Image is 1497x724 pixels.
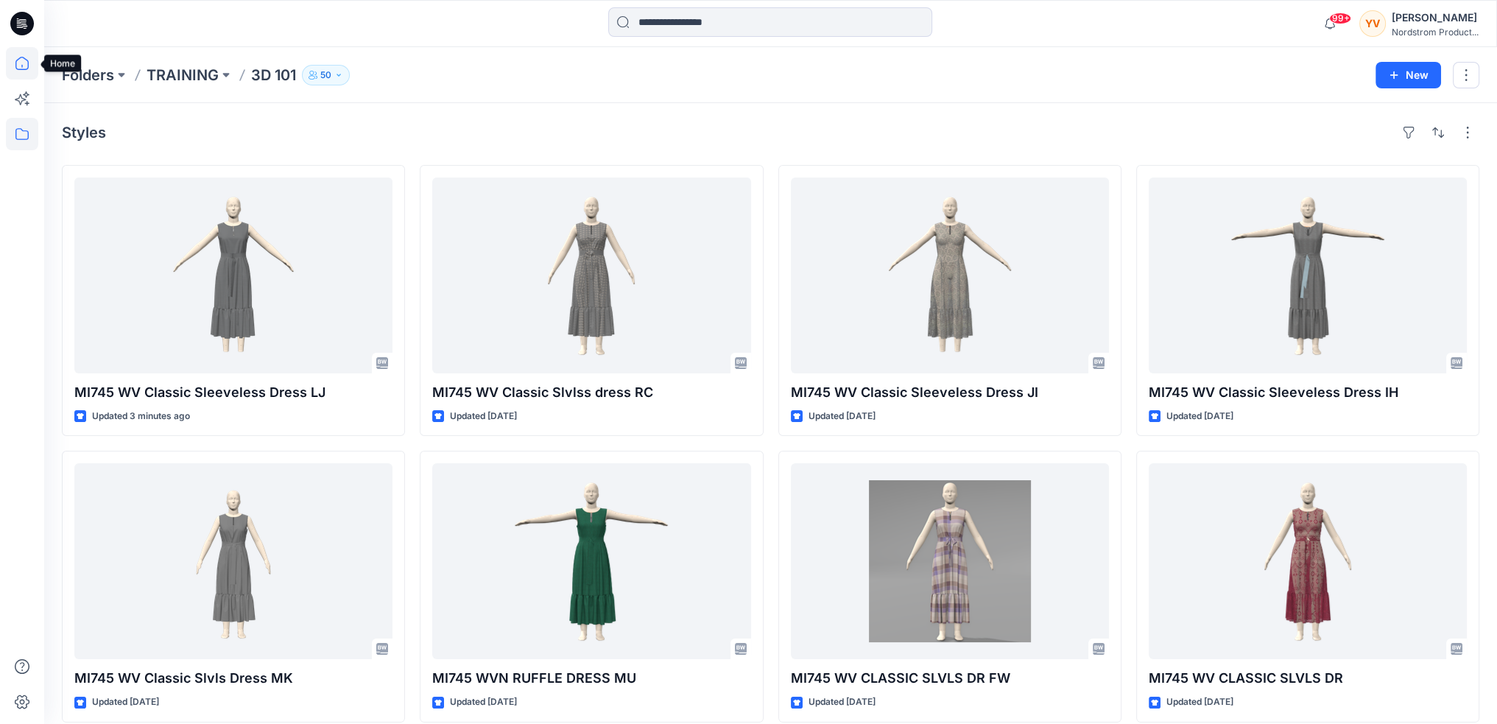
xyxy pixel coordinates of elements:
[74,382,392,403] p: MI745 WV Classic Sleeveless Dress LJ
[1149,668,1467,689] p: MI745 WV CLASSIC SLVLS DR
[62,65,114,85] a: Folders
[809,409,876,424] p: Updated [DATE]
[1149,463,1467,659] a: MI745 WV CLASSIC SLVLS DR
[320,67,331,83] p: 50
[1166,695,1233,710] p: Updated [DATE]
[1166,409,1233,424] p: Updated [DATE]
[74,668,392,689] p: MI745 WV Classic Slvls Dress MK
[1359,10,1386,37] div: YV
[147,65,219,85] a: TRAINING
[92,409,190,424] p: Updated 3 minutes ago
[432,178,750,373] a: MI745 WV Classic Slvlss dress RC
[791,178,1109,373] a: MI745 WV Classic Sleeveless Dress JI
[791,382,1109,403] p: MI745 WV Classic Sleeveless Dress JI
[62,124,106,141] h4: Styles
[791,668,1109,689] p: MI745 WV CLASSIC SLVLS DR FW
[1392,27,1479,38] div: Nordstrom Product...
[1392,9,1479,27] div: [PERSON_NAME]
[74,178,392,373] a: MI745 WV Classic Sleeveless Dress LJ
[809,695,876,710] p: Updated [DATE]
[74,463,392,659] a: MI745 WV Classic Slvls Dress MK
[432,382,750,403] p: MI745 WV Classic Slvlss dress RC
[791,463,1109,659] a: MI745 WV CLASSIC SLVLS DR FW
[302,65,350,85] button: 50
[1376,62,1441,88] button: New
[1149,178,1467,373] a: MI745 WV Classic Sleeveless Dress IH
[450,409,517,424] p: Updated [DATE]
[450,695,517,710] p: Updated [DATE]
[92,695,159,710] p: Updated [DATE]
[251,65,296,85] p: 3D 101
[1329,13,1351,24] span: 99+
[1149,382,1467,403] p: MI745 WV Classic Sleeveless Dress IH
[432,668,750,689] p: MI745 WVN RUFFLE DRESS MU
[432,463,750,659] a: MI745 WVN RUFFLE DRESS MU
